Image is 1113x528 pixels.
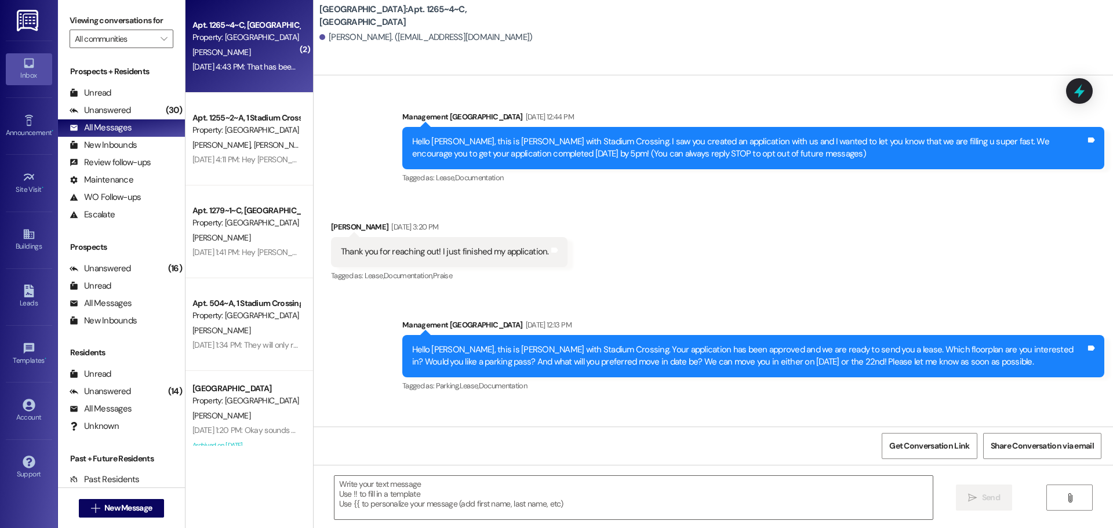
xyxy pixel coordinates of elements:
div: Tagged as: [331,267,568,284]
button: New Message [79,499,165,518]
div: Prospects + Residents [58,65,185,78]
div: [DATE] 3:20 PM [388,221,438,233]
div: Property: [GEOGRAPHIC_DATA] [192,309,300,322]
span: Documentation , [384,271,433,281]
div: Archived on [DATE] [191,438,301,453]
span: Documentation [455,173,504,183]
i:  [968,493,977,502]
span: Share Conversation via email [991,440,1094,452]
div: Property: [GEOGRAPHIC_DATA] [192,395,300,407]
div: Property: [GEOGRAPHIC_DATA] [192,31,300,43]
a: Site Visit • [6,167,52,199]
div: Thank you for reaching out! I just finished my application. [341,246,549,258]
span: • [52,127,53,135]
span: Praise [433,271,452,281]
a: Templates • [6,338,52,370]
div: All Messages [70,297,132,309]
img: ResiDesk Logo [17,10,41,31]
div: [PERSON_NAME]. ([EMAIL_ADDRESS][DOMAIN_NAME]) [319,31,533,43]
div: Management [GEOGRAPHIC_DATA] [402,319,1104,335]
span: [PERSON_NAME] [192,410,250,421]
span: Send [982,491,1000,504]
div: Unknown [70,420,119,432]
div: (16) [165,260,185,278]
a: Account [6,395,52,427]
div: Hello [PERSON_NAME], this is [PERSON_NAME] with Stadium Crossing. I saw you created an applicatio... [412,136,1086,161]
span: [PERSON_NAME] [192,232,250,243]
div: [PERSON_NAME] [331,221,568,237]
span: [PERSON_NAME] [192,47,250,57]
div: All Messages [70,122,132,134]
i:  [1065,493,1074,502]
div: Unread [70,280,111,292]
div: [GEOGRAPHIC_DATA] [192,383,300,395]
span: • [42,184,43,192]
div: [DATE] 1:41 PM: Hey [PERSON_NAME]! I just wanted to follow up and let you know that the tech will... [192,247,1005,257]
span: Documentation [479,381,528,391]
div: Review follow-ups [70,156,151,169]
div: [DATE] 4:11 PM: Hey [PERSON_NAME] and [PERSON_NAME]! I was able to get all your documents finishe... [192,154,959,165]
div: Property: [GEOGRAPHIC_DATA] [192,124,300,136]
div: Unread [70,368,111,380]
div: Past Residents [70,474,140,486]
div: Unanswered [70,104,131,116]
div: Unanswered [70,263,131,275]
div: New Inbounds [70,315,137,327]
div: [DATE] 1:34 PM: They will only reverse it if she requests they cancel the chargeback. So you are ... [192,340,925,350]
span: Lease , [365,271,384,281]
span: [PERSON_NAME] [192,325,250,336]
div: Apt. 1279~1~C, [GEOGRAPHIC_DATA] [192,205,300,217]
span: Get Conversation Link [889,440,969,452]
div: Tagged as: [402,169,1104,186]
a: Buildings [6,224,52,256]
div: New Inbounds [70,139,137,151]
a: Inbox [6,53,52,85]
button: Send [956,485,1012,511]
div: Maintenance [70,174,133,186]
b: [GEOGRAPHIC_DATA]: Apt. 1265~4~C, [GEOGRAPHIC_DATA] [319,3,551,28]
div: Prospects [58,241,185,253]
label: Viewing conversations for [70,12,173,30]
span: • [45,355,46,363]
div: [DATE] 12:44 PM [523,111,574,123]
span: Parking , [436,381,460,391]
i:  [91,504,100,513]
button: Share Conversation via email [983,433,1101,459]
span: [PERSON_NAME] [253,140,311,150]
div: Escalate [70,209,115,221]
div: Property: [GEOGRAPHIC_DATA] [192,217,300,229]
span: Lease , [460,381,479,391]
div: Tagged as: [402,377,1104,394]
div: Apt. 504~A, 1 Stadium Crossing [192,297,300,309]
span: Lease , [436,173,455,183]
a: Support [6,452,52,483]
div: [DATE] 12:13 PM [523,319,572,331]
div: Unread [70,87,111,99]
div: Unanswered [70,385,131,398]
div: (14) [165,383,185,400]
div: Residents [58,347,185,359]
div: [DATE] 4:43 PM: That has been added. [192,61,322,72]
div: All Messages [70,403,132,415]
div: (30) [163,101,185,119]
div: Management [GEOGRAPHIC_DATA] [402,111,1104,127]
span: New Message [104,502,152,514]
button: Get Conversation Link [882,433,977,459]
input: All communities [75,30,155,48]
div: Hello [PERSON_NAME], this is [PERSON_NAME] with Stadium Crossing. Your application has been appro... [412,344,1086,369]
div: [DATE] 1:20 PM: Okay sounds good thank you for your hard work in getting this done! [192,425,475,435]
i:  [161,34,167,43]
div: Past + Future Residents [58,453,185,465]
span: [PERSON_NAME] [192,140,254,150]
div: Apt. 1255~2~A, 1 Stadium Crossing Guarantors [192,112,300,124]
div: WO Follow-ups [70,191,141,203]
div: Apt. 1265~4~C, [GEOGRAPHIC_DATA] [192,19,300,31]
a: Leads [6,281,52,312]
